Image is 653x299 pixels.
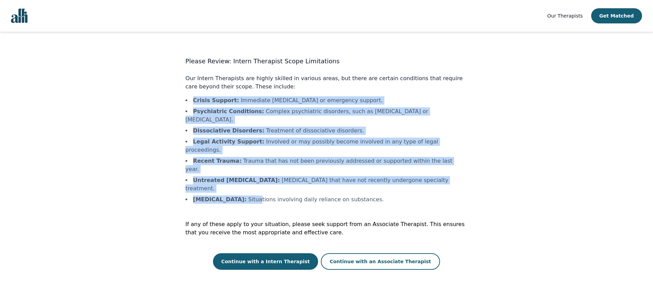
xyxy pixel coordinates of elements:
[193,196,247,203] b: [MEDICAL_DATA] :
[193,177,280,183] b: Untreated [MEDICAL_DATA] :
[193,138,264,145] b: Legal Activity Support :
[547,13,583,19] span: Our Therapists
[193,127,264,134] b: Dissociative Disorders :
[185,220,468,237] p: If any of these apply to your situation, please seek support from an Associate Therapist. This en...
[185,157,468,173] li: Trauma that has not been previously addressed or supported within the last year.
[185,195,468,204] li: Situations involving daily reliance on substances.
[185,96,468,105] li: Immediate [MEDICAL_DATA] or emergency support.
[185,138,468,154] li: Involved or may possibly become involved in any type of legal proceedings.
[185,74,468,91] p: Our Intern Therapists are highly skilled in various areas, but there are certain conditions that ...
[213,253,318,270] button: Continue with a Intern Therapist
[185,56,468,66] h3: Please Review: Intern Therapist Scope Limitations
[193,158,241,164] b: Recent Trauma :
[11,9,27,23] img: alli logo
[193,108,264,115] b: Psychiatric Conditions :
[185,127,468,135] li: Treatment of dissociative disorders.
[547,12,583,20] a: Our Therapists
[193,97,239,104] b: Crisis Support :
[321,253,440,270] button: Continue with an Associate Therapist
[185,107,468,124] li: Complex psychiatric disorders, such as [MEDICAL_DATA] or [MEDICAL_DATA].
[185,176,468,193] li: [MEDICAL_DATA] that have not recently undergone specialty treatment.
[591,8,642,23] button: Get Matched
